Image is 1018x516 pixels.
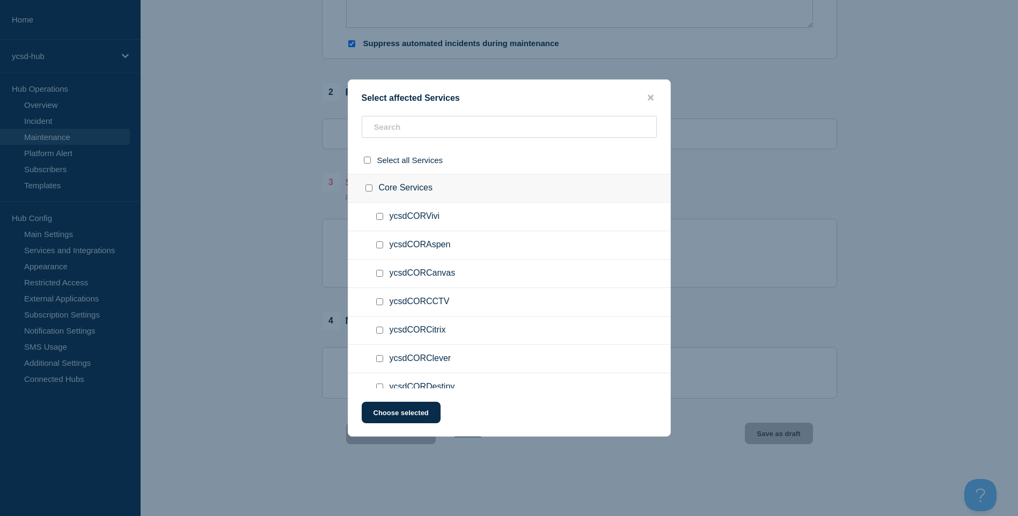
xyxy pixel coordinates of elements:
span: ycsdCORCitrix [390,325,446,336]
div: Core Services [348,174,670,203]
div: Select affected Services [348,93,670,103]
input: ycsdCORCCTV checkbox [376,298,383,305]
button: Choose selected [362,402,441,423]
input: select all checkbox [364,157,371,164]
span: ycsdCORClever [390,353,451,364]
input: ycsdCORAspen checkbox [376,241,383,248]
span: ycsdCORDestiny [390,382,455,393]
input: ycsdCORCanvas checkbox [376,270,383,277]
input: ycsdCORVivi checkbox [376,213,383,220]
input: ycsdCORDestiny checkbox [376,384,383,390]
span: ycsdCORCanvas [390,268,456,279]
input: Core Services checkbox [365,185,372,191]
input: ycsdCORCitrix checkbox [376,327,383,334]
input: Search [362,116,657,138]
span: ycsdCORVivi [390,211,440,222]
span: ycsdCORAspen [390,240,451,250]
button: close button [645,93,657,103]
input: ycsdCORClever checkbox [376,355,383,362]
span: Select all Services [377,156,443,165]
span: ycsdCORCCTV [390,297,450,307]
